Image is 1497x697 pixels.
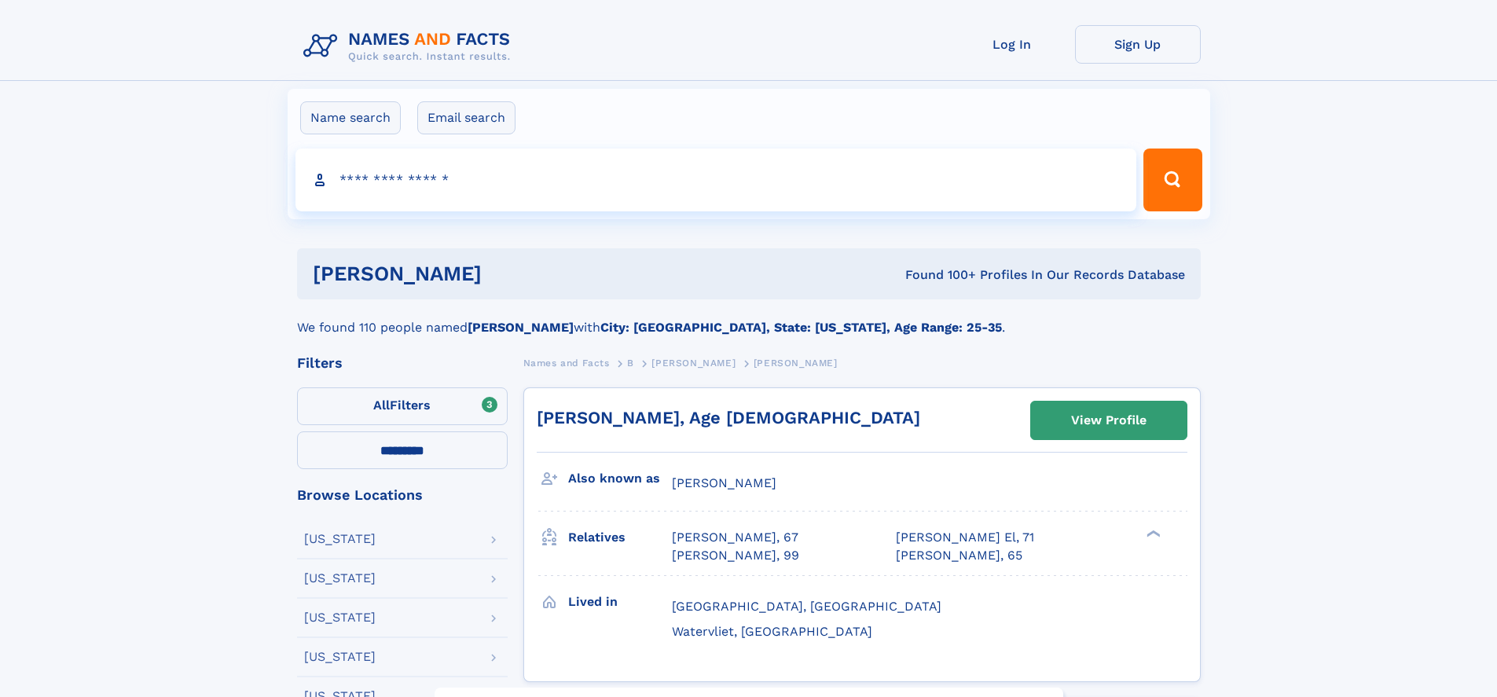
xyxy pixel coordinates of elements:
[672,547,799,564] a: [PERSON_NAME], 99
[896,547,1022,564] a: [PERSON_NAME], 65
[672,624,872,639] span: Watervliet, [GEOGRAPHIC_DATA]
[568,589,672,615] h3: Lived in
[295,149,1137,211] input: search input
[651,353,736,372] a: [PERSON_NAME]
[468,320,574,335] b: [PERSON_NAME]
[300,101,401,134] label: Name search
[304,572,376,585] div: [US_STATE]
[568,465,672,492] h3: Also known as
[627,358,634,369] span: B
[297,488,508,502] div: Browse Locations
[297,25,523,68] img: Logo Names and Facts
[949,25,1075,64] a: Log In
[1071,402,1147,438] div: View Profile
[672,475,776,490] span: [PERSON_NAME]
[627,353,634,372] a: B
[537,408,920,427] a: [PERSON_NAME], Age [DEMOGRAPHIC_DATA]
[297,356,508,370] div: Filters
[896,529,1034,546] a: [PERSON_NAME] El, 71
[373,398,390,413] span: All
[1075,25,1201,64] a: Sign Up
[651,358,736,369] span: [PERSON_NAME]
[754,358,838,369] span: [PERSON_NAME]
[417,101,516,134] label: Email search
[672,599,941,614] span: [GEOGRAPHIC_DATA], [GEOGRAPHIC_DATA]
[297,299,1201,337] div: We found 110 people named with .
[693,266,1185,284] div: Found 100+ Profiles In Our Records Database
[297,387,508,425] label: Filters
[313,264,694,284] h1: [PERSON_NAME]
[568,524,672,551] h3: Relatives
[600,320,1002,335] b: City: [GEOGRAPHIC_DATA], State: [US_STATE], Age Range: 25-35
[304,533,376,545] div: [US_STATE]
[304,651,376,663] div: [US_STATE]
[523,353,610,372] a: Names and Facts
[672,529,798,546] a: [PERSON_NAME], 67
[1031,402,1187,439] a: View Profile
[304,611,376,624] div: [US_STATE]
[1143,149,1202,211] button: Search Button
[1143,529,1161,539] div: ❯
